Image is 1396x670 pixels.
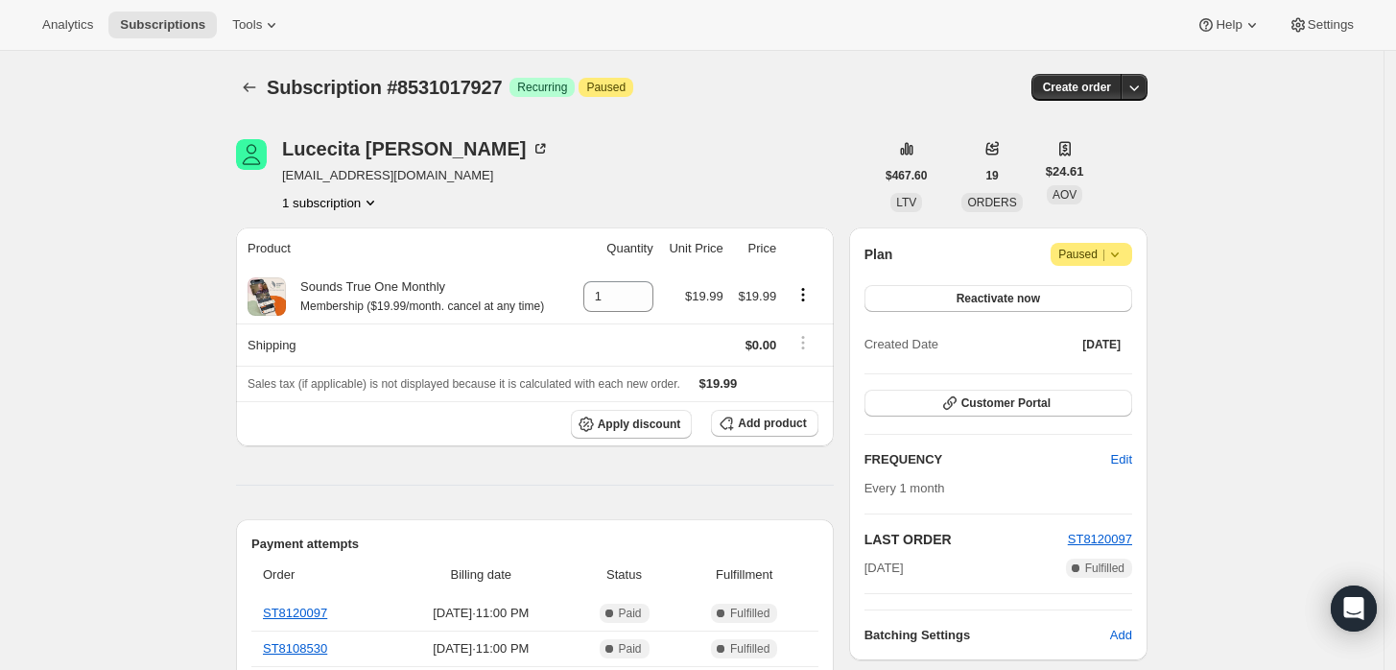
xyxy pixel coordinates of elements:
[586,80,626,95] span: Paused
[1068,532,1132,546] a: ST8120097
[263,641,327,656] a: ST8108530
[967,196,1016,209] span: ORDERS
[1100,444,1144,475] button: Edit
[1185,12,1272,38] button: Help
[864,530,1068,549] h2: LAST ORDER
[236,139,267,170] span: Lucecita Castillo
[282,193,380,212] button: Product actions
[1277,12,1365,38] button: Settings
[395,604,566,623] span: [DATE] · 11:00 PM
[517,80,567,95] span: Recurring
[395,639,566,658] span: [DATE] · 11:00 PM
[108,12,217,38] button: Subscriptions
[1102,247,1105,262] span: |
[864,285,1132,312] button: Reactivate now
[886,168,927,183] span: $467.60
[864,559,904,578] span: [DATE]
[571,410,693,439] button: Apply discount
[1068,530,1132,549] button: ST8120097
[395,565,566,585] span: Billing date
[1043,80,1111,95] span: Create order
[1053,188,1077,202] span: AOV
[619,641,642,657] span: Paid
[685,289,723,303] span: $19.99
[974,162,1009,189] button: 19
[1031,74,1123,101] button: Create order
[699,376,738,391] span: $19.99
[864,245,893,264] h2: Plan
[864,390,1132,417] button: Customer Portal
[788,284,818,305] button: Product actions
[31,12,105,38] button: Analytics
[286,277,544,316] div: Sounds True One Monthly
[711,410,817,437] button: Add product
[267,77,502,98] span: Subscription #8531017927
[598,417,681,432] span: Apply discount
[864,626,1110,645] h6: Batching Settings
[263,606,327,620] a: ST8120097
[874,162,938,189] button: $467.60
[248,277,286,316] img: product img
[1082,337,1121,352] span: [DATE]
[248,377,680,391] span: Sales tax (if applicable) is not displayed because it is calculated with each new order.
[236,323,572,366] th: Shipping
[300,299,544,313] small: Membership ($19.99/month. cancel at any time)
[682,565,807,585] span: Fulfillment
[730,606,769,621] span: Fulfilled
[42,17,93,33] span: Analytics
[1099,620,1144,651] button: Add
[221,12,293,38] button: Tools
[1058,245,1124,264] span: Paused
[788,332,818,353] button: Shipping actions
[251,554,390,596] th: Order
[251,535,818,554] h2: Payment attempts
[282,166,550,185] span: [EMAIL_ADDRESS][DOMAIN_NAME]
[864,450,1111,469] h2: FREQUENCY
[957,291,1040,306] span: Reactivate now
[659,227,729,270] th: Unit Price
[1308,17,1354,33] span: Settings
[1071,331,1132,358] button: [DATE]
[1111,450,1132,469] span: Edit
[745,338,777,352] span: $0.00
[738,416,806,431] span: Add product
[864,335,938,354] span: Created Date
[282,139,550,158] div: Lucecita [PERSON_NAME]
[232,17,262,33] span: Tools
[120,17,205,33] span: Subscriptions
[864,481,945,495] span: Every 1 month
[729,227,782,270] th: Price
[985,168,998,183] span: 19
[619,606,642,621] span: Paid
[1085,561,1124,576] span: Fulfilled
[1216,17,1242,33] span: Help
[1046,162,1084,181] span: $24.61
[236,74,263,101] button: Subscriptions
[896,196,916,209] span: LTV
[578,565,670,585] span: Status
[1331,586,1377,632] div: Open Intercom Messenger
[738,289,776,303] span: $19.99
[572,227,659,270] th: Quantity
[730,641,769,657] span: Fulfilled
[236,227,572,270] th: Product
[961,395,1051,411] span: Customer Portal
[1110,626,1132,645] span: Add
